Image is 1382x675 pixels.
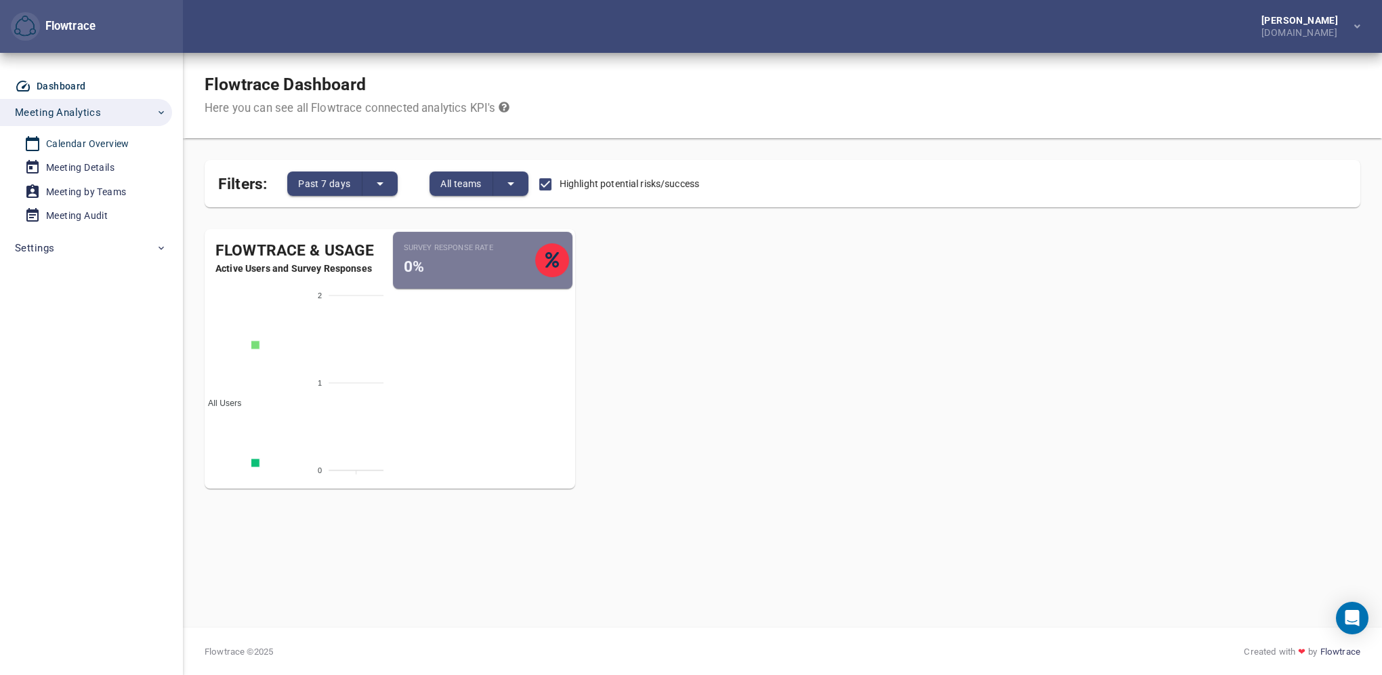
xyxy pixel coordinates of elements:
[46,207,108,224] div: Meeting Audit
[11,12,96,41] div: Flowtrace
[404,258,424,276] span: 0%
[218,167,267,196] span: Filters:
[318,291,322,300] tspan: 2
[14,16,36,37] img: Flowtrace
[46,184,126,201] div: Meeting by Teams
[430,171,528,196] div: split button
[318,466,322,474] tspan: 0
[205,100,509,117] div: Here you can see all Flowtrace connected analytics KPI's
[440,176,482,192] span: All teams
[1240,12,1371,41] button: [PERSON_NAME][DOMAIN_NAME]
[205,75,509,95] h1: Flowtrace Dashboard
[15,239,54,257] span: Settings
[560,177,699,191] span: Highlight potential risks/success
[1336,602,1368,634] div: Open Intercom Messenger
[46,136,129,152] div: Calendar Overview
[11,12,40,41] button: Flowtrace
[198,398,241,408] span: All Users
[287,171,397,196] div: split button
[40,18,96,35] div: Flowtrace
[1261,16,1343,25] div: [PERSON_NAME]
[1261,25,1343,37] div: [DOMAIN_NAME]
[1320,645,1360,658] a: Flowtrace
[287,171,362,196] button: Past 7 days
[1308,645,1317,658] span: by
[205,262,390,275] span: Active Users and Survey Responses
[318,379,322,387] tspan: 1
[205,645,273,658] span: Flowtrace © 2025
[430,171,493,196] button: All teams
[1295,645,1308,658] span: ❤
[298,176,350,192] span: Past 7 days
[15,104,101,121] span: Meeting Analytics
[1244,645,1360,658] div: Created with
[46,159,114,176] div: Meeting Details
[404,243,536,253] small: Survey Response Rate
[205,240,390,262] div: Flowtrace & Usage
[37,78,86,95] div: Dashboard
